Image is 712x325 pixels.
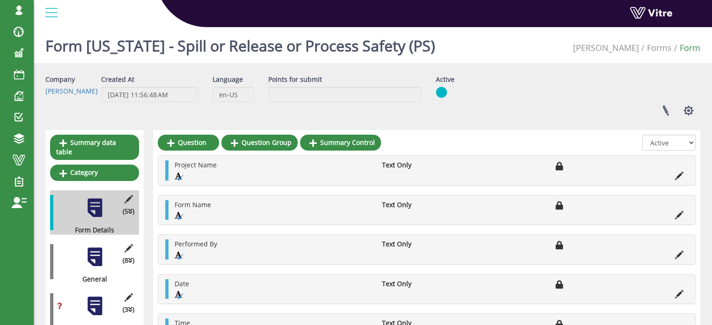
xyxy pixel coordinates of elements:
[175,239,217,248] span: Performed By
[213,75,243,84] label: Language
[175,160,217,169] span: Project Name
[647,42,672,53] a: Forms
[158,135,219,151] a: Question
[50,165,139,181] a: Category
[377,239,455,249] li: Text Only
[50,225,132,235] div: Form Details
[300,135,381,151] a: Summary Control
[573,42,639,53] a: [PERSON_NAME]
[175,279,189,288] span: Date
[268,75,322,84] label: Points for submit
[123,256,134,265] span: (8 )
[50,135,139,160] a: Summary data table
[436,87,447,98] img: yes
[175,200,211,209] span: Form Name
[101,75,134,84] label: Created At
[123,207,134,216] span: (5 )
[50,274,132,284] div: General
[123,305,134,314] span: (3 )
[45,75,75,84] label: Company
[377,279,455,289] li: Text Only
[672,42,700,54] li: Form
[436,75,455,84] label: Active
[221,135,298,151] a: Question Group
[377,200,455,209] li: Text Only
[377,160,455,170] li: Text Only
[45,23,435,63] h1: Form [US_STATE] - Spill or Release or Process Safety (PS)
[45,87,98,95] a: [PERSON_NAME]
